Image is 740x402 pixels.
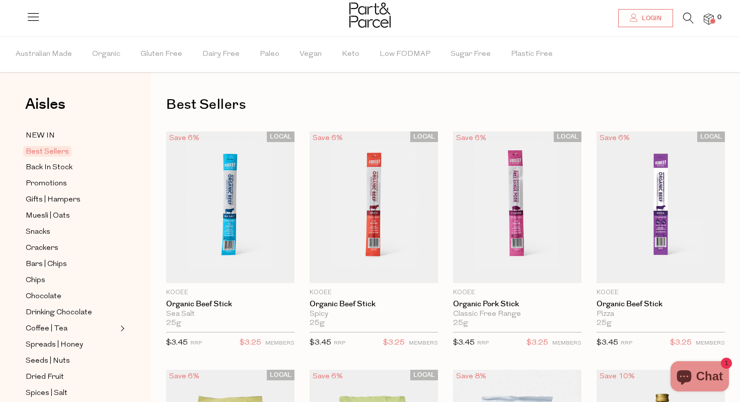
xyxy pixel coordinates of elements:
[26,242,117,254] a: Crackers
[26,226,117,238] a: Snacks
[300,37,322,72] span: Vegan
[453,131,581,283] img: Organic Pork Stick
[26,242,58,254] span: Crackers
[16,37,72,72] span: Australian Made
[704,14,714,24] a: 0
[410,131,438,142] span: LOCAL
[453,339,475,347] span: $3.45
[696,341,725,346] small: MEMBERS
[26,339,117,351] a: Spreads | Honey
[26,339,83,351] span: Spreads | Honey
[597,300,725,309] a: Organic Beef Stick
[26,161,117,174] a: Back In Stock
[26,130,55,142] span: NEW IN
[697,131,725,142] span: LOCAL
[668,361,732,394] inbox-online-store-chat: Shopify online store chat
[310,310,438,319] div: Spicy
[265,341,294,346] small: MEMBERS
[383,337,405,350] span: $3.25
[26,178,67,190] span: Promotions
[166,300,294,309] a: Organic Beef Stick
[26,129,117,142] a: NEW IN
[511,37,553,72] span: Plastic Free
[26,210,70,222] span: Muesli | Oats
[26,193,117,206] a: Gifts | Hampers
[477,341,489,346] small: RRP
[715,13,724,22] span: 0
[618,9,673,27] a: Login
[25,93,65,115] span: Aisles
[597,310,725,319] div: Pizza
[26,275,45,287] span: Chips
[639,14,661,23] span: Login
[453,300,581,309] a: Organic Pork Stick
[26,258,67,271] span: Bars | Chips
[597,131,633,145] div: Save 6%
[451,37,491,72] span: Sugar Free
[166,319,181,328] span: 25g
[310,370,346,383] div: Save 6%
[26,387,67,399] span: Spices | Salt
[26,177,117,190] a: Promotions
[380,37,430,72] span: Low FODMAP
[453,288,581,297] p: KOOEE
[267,370,294,380] span: LOCAL
[554,131,581,142] span: LOCAL
[26,274,117,287] a: Chips
[26,226,50,238] span: Snacks
[26,355,70,367] span: Seeds | Nuts
[597,339,618,347] span: $3.45
[342,37,359,72] span: Keto
[166,131,202,145] div: Save 6%
[310,131,346,145] div: Save 6%
[310,339,331,347] span: $3.45
[166,370,202,383] div: Save 6%
[166,310,294,319] div: Sea Salt
[166,131,294,283] img: Organic Beef Stick
[621,341,632,346] small: RRP
[26,322,117,335] a: Coffee | Tea
[310,319,325,328] span: 25g
[23,146,71,157] span: Best Sellers
[166,339,188,347] span: $3.45
[410,370,438,380] span: LOCAL
[140,37,182,72] span: Gluten Free
[552,341,581,346] small: MEMBERS
[202,37,240,72] span: Dairy Free
[26,194,81,206] span: Gifts | Hampers
[118,322,125,334] button: Expand/Collapse Coffee | Tea
[26,307,92,319] span: Drinking Chocolate
[92,37,120,72] span: Organic
[597,131,725,283] img: Organic Beef Stick
[310,300,438,309] a: Organic Beef Stick
[260,37,279,72] span: Paleo
[166,288,294,297] p: KOOEE
[240,337,261,350] span: $3.25
[597,370,638,383] div: Save 10%
[26,306,117,319] a: Drinking Chocolate
[527,337,548,350] span: $3.25
[597,288,725,297] p: KOOEE
[453,310,581,319] div: Classic Free Range
[26,371,64,383] span: Dried Fruit
[166,93,725,116] h1: Best Sellers
[597,319,612,328] span: 25g
[310,288,438,297] p: KOOEE
[453,370,489,383] div: Save 8%
[26,355,117,367] a: Seeds | Nuts
[310,131,438,283] img: Organic Beef Stick
[26,258,117,271] a: Bars | Chips
[267,131,294,142] span: LOCAL
[26,162,72,174] span: Back In Stock
[190,341,202,346] small: RRP
[453,131,489,145] div: Save 6%
[26,291,61,303] span: Chocolate
[26,323,67,335] span: Coffee | Tea
[26,210,117,222] a: Muesli | Oats
[334,341,345,346] small: RRP
[349,3,391,28] img: Part&Parcel
[26,146,117,158] a: Best Sellers
[670,337,692,350] span: $3.25
[26,290,117,303] a: Chocolate
[25,97,65,122] a: Aisles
